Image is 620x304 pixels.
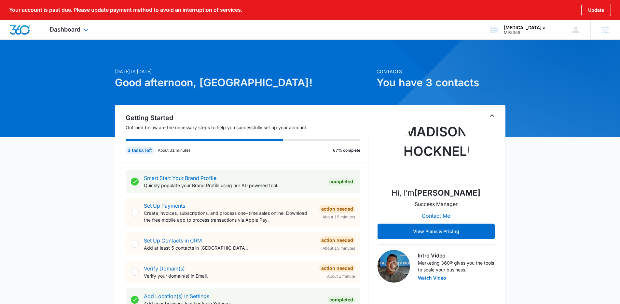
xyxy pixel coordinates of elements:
[418,259,495,273] p: Marketing 360® gives you the tools to scale your business.
[418,276,446,280] button: Watch Video
[9,7,242,13] p: Your account is past due. Please update payment method to avoid an interruption of services.
[319,205,355,213] div: Action Needed
[378,250,410,283] img: Intro Video
[25,38,58,43] div: Domain Overview
[581,4,611,16] button: Update
[72,38,110,43] div: Keywords by Traffic
[415,208,457,224] button: Contact Me
[144,272,314,279] p: Verify your domain(s) in Email.
[10,17,16,22] img: website_grey.svg
[319,264,355,272] div: Action Needed
[126,124,368,131] p: Outlined below are the necessary steps to help you successfully set up your account.
[126,113,368,123] h2: Getting Started
[115,68,373,75] p: [DATE] is [DATE]
[377,68,505,75] p: Contacts
[144,202,185,209] a: Set Up Payments
[333,147,360,153] p: 67% complete
[377,75,505,90] h1: You have 3 contacts
[18,38,23,43] img: tab_domain_overview_orange.svg
[144,237,202,244] a: Set Up Contacts in CRM
[18,10,32,16] div: v 4.0.25
[115,75,373,90] h1: Good afternoon, [GEOGRAPHIC_DATA]!
[10,10,16,16] img: logo_orange.svg
[323,245,355,251] span: About 15 minutes
[144,210,314,223] p: Create invoices, subscriptions, and process one-time sales online. Download the free mobile app t...
[144,244,314,251] p: Add at least 5 contacts in [GEOGRAPHIC_DATA].
[488,112,496,119] button: Toggle Collapse
[504,25,551,30] div: account name
[378,224,495,239] button: View Plans & Pricing
[126,146,154,154] div: 3 tasks left
[404,117,469,182] img: Madison Hocknell
[418,252,495,259] h3: Intro Video
[323,214,355,220] span: About 15 minutes
[327,296,355,304] div: Completed
[144,182,322,189] p: Quickly populate your Brand Profile using our AI-powered tool.
[414,188,480,198] strong: [PERSON_NAME]
[392,187,480,199] p: Hi, I'm
[327,273,355,279] span: About 1 minute
[144,265,185,272] a: Verify Domain(s)
[158,147,190,153] p: About 31 minutes
[50,26,80,33] span: Dashboard
[327,178,355,186] div: Completed
[504,30,551,35] div: account id
[17,17,72,22] div: Domain: [DOMAIN_NAME]
[144,293,209,299] a: Add Location(s) in Settings
[40,20,100,39] div: Dashboard
[415,200,458,208] p: Success Manager
[319,236,355,244] div: Action Needed
[144,175,216,181] a: Smart Start Your Brand Profile
[65,38,70,43] img: tab_keywords_by_traffic_grey.svg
